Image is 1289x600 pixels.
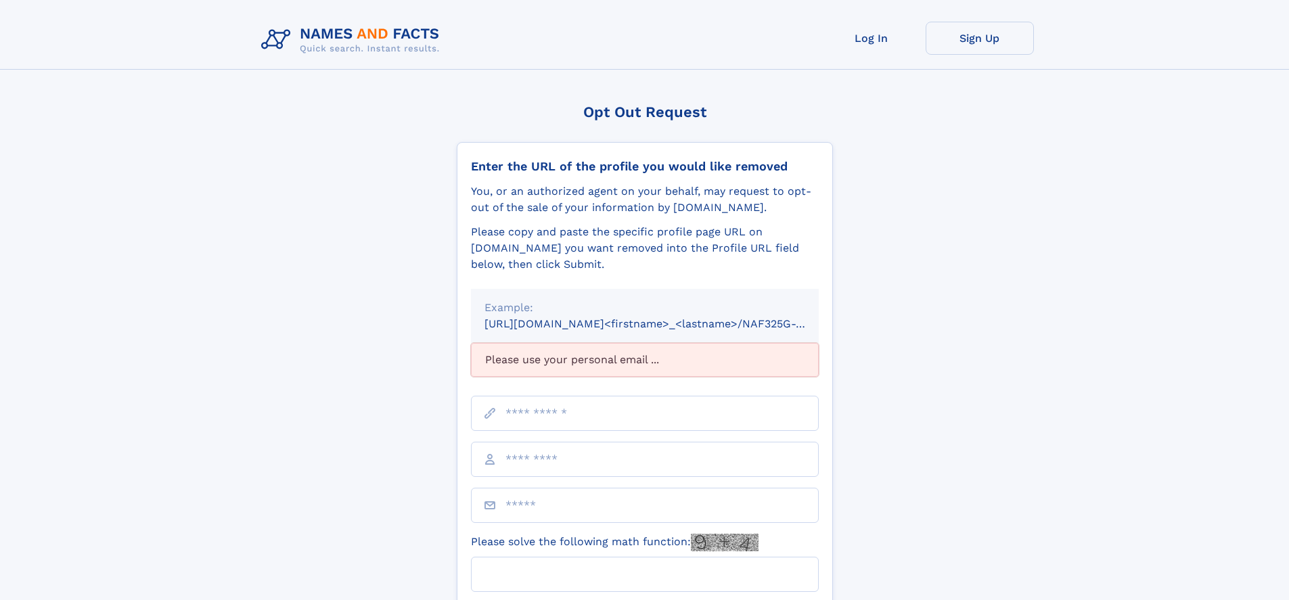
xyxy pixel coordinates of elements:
a: Log In [817,22,926,55]
div: Example: [484,300,805,316]
div: You, or an authorized agent on your behalf, may request to opt-out of the sale of your informatio... [471,183,819,216]
div: Please use your personal email ... [471,343,819,377]
label: Please solve the following math function: [471,534,759,551]
div: Opt Out Request [457,103,833,120]
a: Sign Up [926,22,1034,55]
small: [URL][DOMAIN_NAME]<firstname>_<lastname>/NAF325G-xxxxxxxx [484,317,844,330]
div: Enter the URL of the profile you would like removed [471,159,819,174]
img: Logo Names and Facts [256,22,451,58]
div: Please copy and paste the specific profile page URL on [DOMAIN_NAME] you want removed into the Pr... [471,224,819,273]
